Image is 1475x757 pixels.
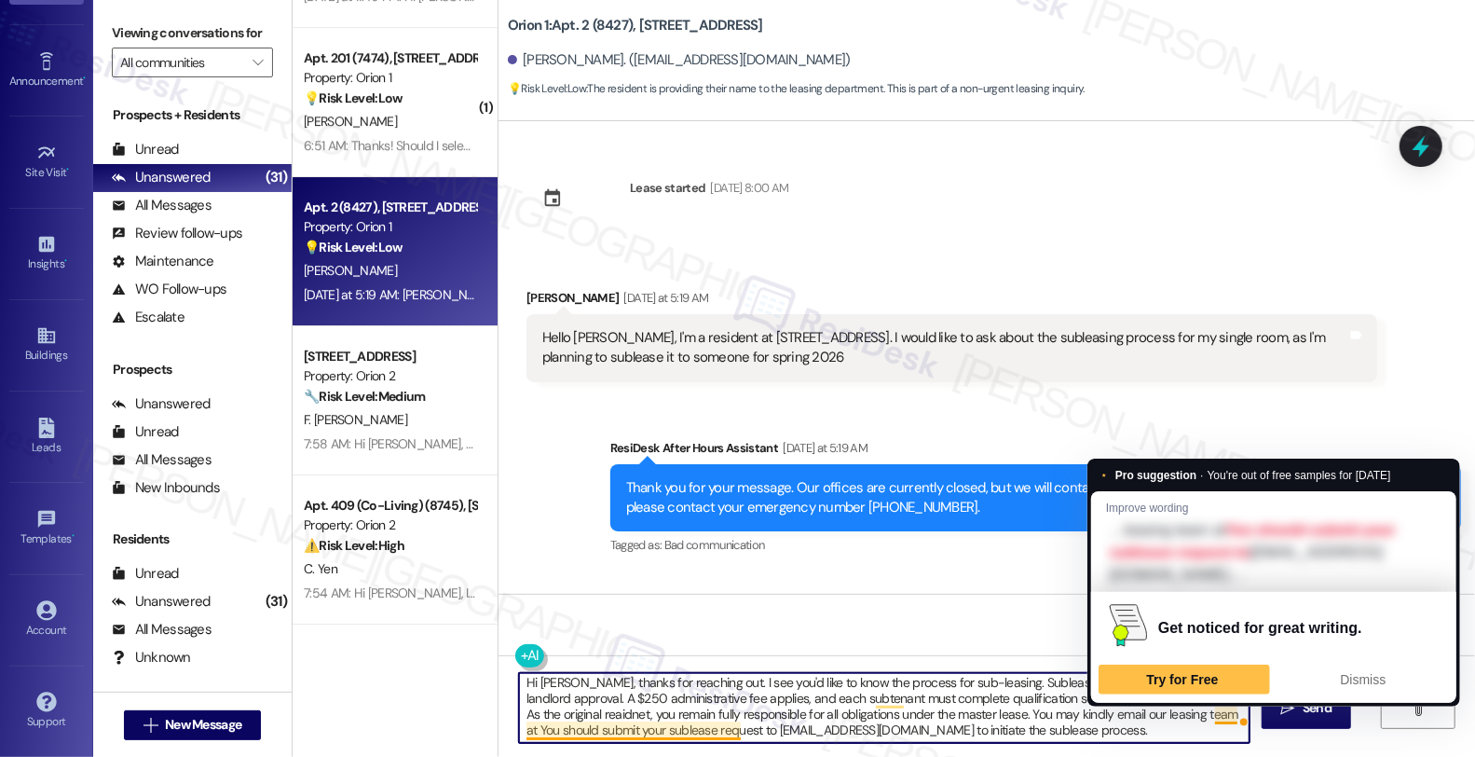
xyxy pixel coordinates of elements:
a: Site Visit • [9,137,84,187]
div: WO Follow-ups [112,280,226,299]
div: Unanswered [112,168,211,187]
div: Prospects [93,360,292,379]
i:  [1411,701,1425,716]
div: [PERSON_NAME] [526,288,1377,314]
div: (31) [261,163,292,192]
div: Escalate [112,308,184,327]
div: Apt. 409 (Co-Living) (8745), [STREET_ADDRESS][PERSON_NAME] [304,496,476,516]
div: New Inbounds [112,478,220,498]
div: [DATE] at 5:19 AM: [PERSON_NAME] [304,286,496,303]
div: 7:54 AM: Hi [PERSON_NAME], I hope you had a great weekend. Upon checking, I see that work order #... [304,585,1447,601]
a: Insights • [9,228,84,279]
div: Hello [PERSON_NAME], I'm a resident at [STREET_ADDRESS]. I would like to ask about the subleasing... [542,328,1347,368]
a: Account [9,595,84,645]
div: Prospects + Residents [93,105,292,125]
input: All communities [120,48,243,77]
b: Orion 1: Apt. 2 (8427), [STREET_ADDRESS] [508,16,763,35]
textarea: To enrich screen reader interactions, please activate Accessibility in Grammarly extension settings [519,673,1250,743]
span: Bad communication [664,537,765,553]
div: Apt. 201 (7474), [STREET_ADDRESS] [304,48,476,68]
div: Residents [93,530,292,549]
div: [DATE] at 5:19 AM [620,288,709,308]
span: [PERSON_NAME] [304,113,397,130]
div: 6:51 AM: Thanks! Should I select the "not maintenance related" option [304,137,675,154]
strong: ⚠️ Risk Level: High [304,537,404,554]
button: New Message [124,710,262,740]
a: Templates • [9,503,84,554]
strong: 🔧 Risk Level: Medium [304,388,425,405]
span: • [67,163,70,176]
label: Viewing conversations for [112,19,273,48]
span: • [83,72,86,85]
div: (31) [261,587,292,616]
a: Leads [9,412,84,462]
div: [DATE] at 5:19 AM [778,438,867,458]
a: Support [9,686,84,736]
i:  [1281,701,1295,716]
span: New Message [165,715,241,735]
div: Lease started [630,178,706,198]
button: Send [1262,687,1352,729]
div: Thank you for your message. Our offices are currently closed, but we will contact you when we res... [626,478,1431,518]
div: Property: Orion 2 [304,516,476,535]
div: Tagged as: [610,531,1461,558]
div: Property: Orion 2 [304,366,476,386]
div: Unknown [112,648,191,668]
div: All Messages [112,620,212,640]
div: All Messages [112,196,212,215]
div: Apt. 2 (8427), [STREET_ADDRESS] [304,198,476,217]
span: : The resident is providing their name to the leasing department. This is part of a non-urgent le... [508,79,1085,99]
div: Maintenance [112,252,214,271]
div: [DATE] 8:00 AM [706,178,789,198]
div: [STREET_ADDRESS] [304,347,476,366]
div: Unread [112,422,179,442]
div: Unanswered [112,592,211,612]
span: [PERSON_NAME] [304,262,397,279]
span: F. [PERSON_NAME] [304,411,407,428]
div: Unanswered [112,394,211,414]
span: Send [1303,698,1332,718]
div: ResiDesk After Hours Assistant [610,438,1461,464]
div: Unread [112,140,179,159]
div: Unread [112,564,179,584]
strong: 💡 Risk Level: Low [508,81,586,96]
strong: 💡 Risk Level: Low [304,239,403,255]
strong: 💡 Risk Level: Low [304,89,403,106]
span: C. Yen [304,560,337,577]
span: • [64,255,67,268]
div: Review follow-ups [112,224,242,243]
a: Buildings [9,320,84,370]
i:  [253,55,263,70]
i:  [143,718,157,733]
div: [PERSON_NAME]. ([EMAIL_ADDRESS][DOMAIN_NAME]) [508,50,851,70]
span: • [72,530,75,543]
div: Property: Orion 1 [304,68,476,88]
div: All Messages [112,450,212,470]
div: Property: Orion 1 [304,217,476,237]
